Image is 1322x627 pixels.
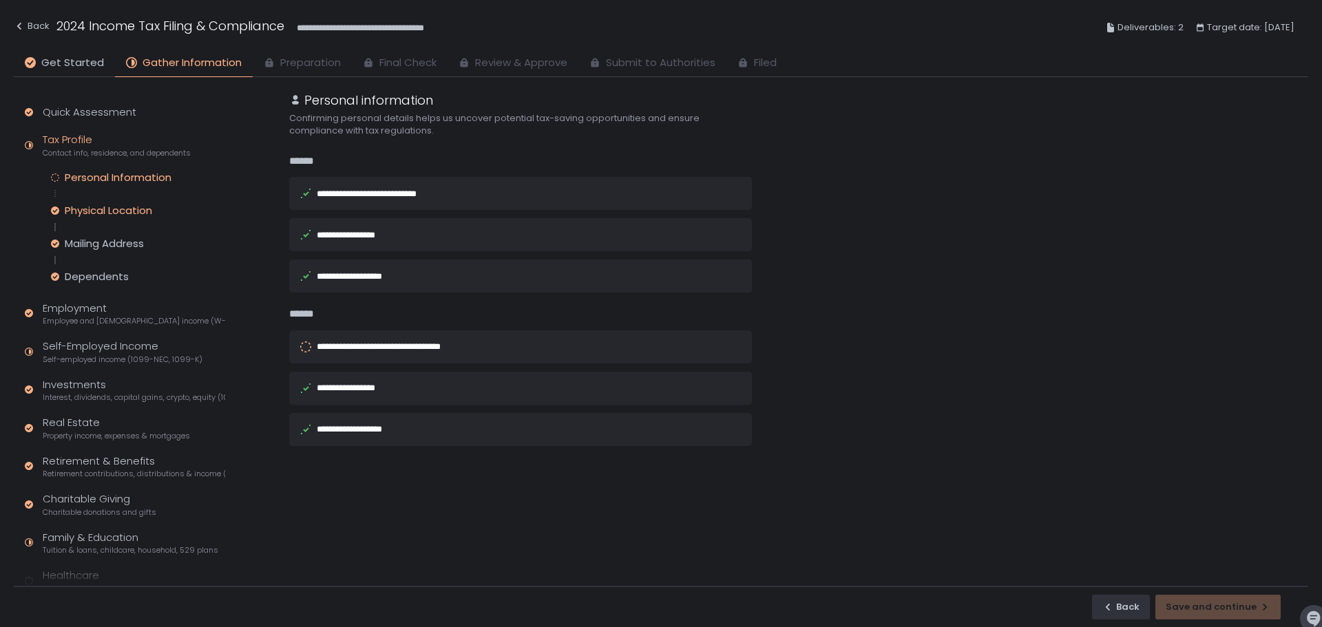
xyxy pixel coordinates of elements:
[280,55,341,71] span: Preparation
[43,105,136,120] div: Quick Assessment
[43,377,225,403] div: Investments
[43,354,202,365] span: Self-employed income (1099-NEC, 1099-K)
[43,301,225,327] div: Employment
[379,55,437,71] span: Final Check
[43,339,202,365] div: Self-Employed Income
[43,415,190,441] div: Real Estate
[65,204,152,217] div: Physical Location
[43,530,218,556] div: Family & Education
[606,55,715,71] span: Submit to Authorities
[43,392,225,403] span: Interest, dividends, capital gains, crypto, equity (1099s, K-1s)
[43,316,225,326] span: Employee and [DEMOGRAPHIC_DATA] income (W-2s)
[43,491,156,518] div: Charitable Giving
[43,507,156,518] span: Charitable donations and gifts
[41,55,104,71] span: Get Started
[1102,601,1140,613] div: Back
[43,568,206,594] div: Healthcare
[65,270,129,284] div: Dependents
[43,469,225,479] span: Retirement contributions, distributions & income (1099-R, 5498)
[304,91,433,109] h1: Personal information
[65,237,144,251] div: Mailing Address
[43,545,218,555] span: Tuition & loans, childcare, household, 529 plans
[754,55,777,71] span: Filed
[143,55,242,71] span: Gather Information
[1118,19,1184,36] span: Deliverables: 2
[289,112,752,137] div: Confirming personal details helps us uncover potential tax-saving opportunities and ensure compli...
[14,18,50,34] div: Back
[65,171,171,184] div: Personal Information
[43,454,225,480] div: Retirement & Benefits
[14,17,50,39] button: Back
[43,431,190,441] span: Property income, expenses & mortgages
[43,132,191,158] div: Tax Profile
[1092,595,1150,619] button: Back
[1207,19,1294,36] span: Target date: [DATE]
[56,17,284,35] h1: 2024 Income Tax Filing & Compliance
[475,55,567,71] span: Review & Approve
[43,148,191,158] span: Contact info, residence, and dependents
[43,584,206,594] span: Health insurance, HSAs & medical expenses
